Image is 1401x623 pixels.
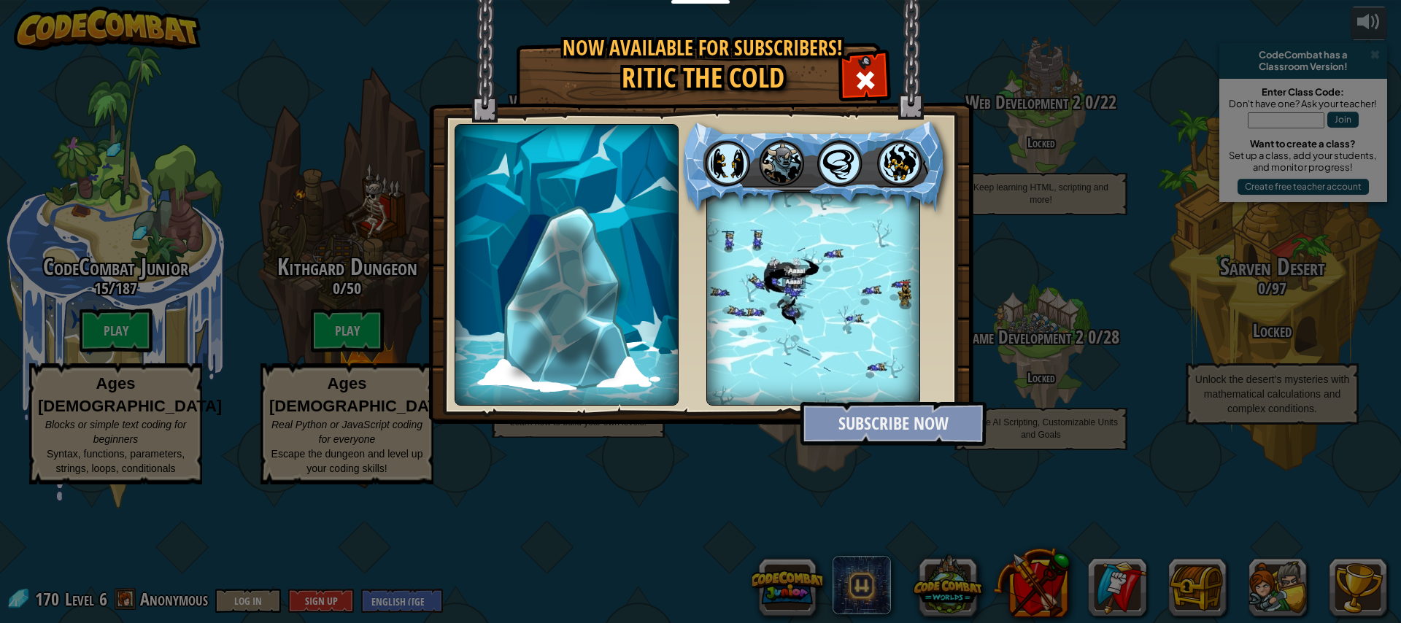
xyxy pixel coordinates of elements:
[553,37,852,60] h1: Now available for subscribers!
[817,141,862,186] img: tornado.png
[512,215,623,377] img: assassin-pose.png
[705,141,750,186] img: blink.png
[877,141,922,186] img: shadowwalk.png
[800,402,987,446] button: Subscribe Now
[553,63,852,93] h1: Ritic the Cold
[759,141,804,186] img: darkness.png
